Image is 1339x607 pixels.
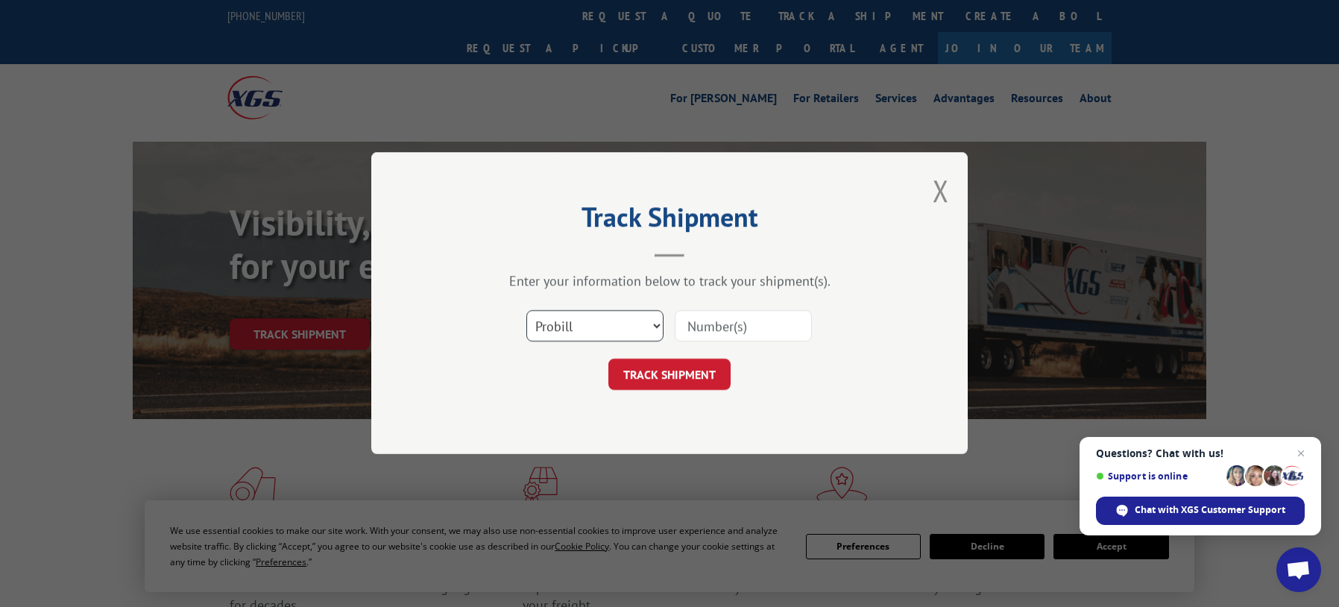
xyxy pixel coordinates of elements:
span: Chat with XGS Customer Support [1135,503,1285,517]
button: Close modal [933,171,949,210]
div: Enter your information below to track your shipment(s). [446,273,893,290]
span: Close chat [1292,444,1310,462]
div: Chat with XGS Customer Support [1096,497,1305,525]
div: Open chat [1276,547,1321,592]
input: Number(s) [675,311,812,342]
span: Questions? Chat with us! [1096,447,1305,459]
h2: Track Shipment [446,207,893,235]
button: TRACK SHIPMENT [608,359,731,391]
span: Support is online [1096,471,1221,482]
